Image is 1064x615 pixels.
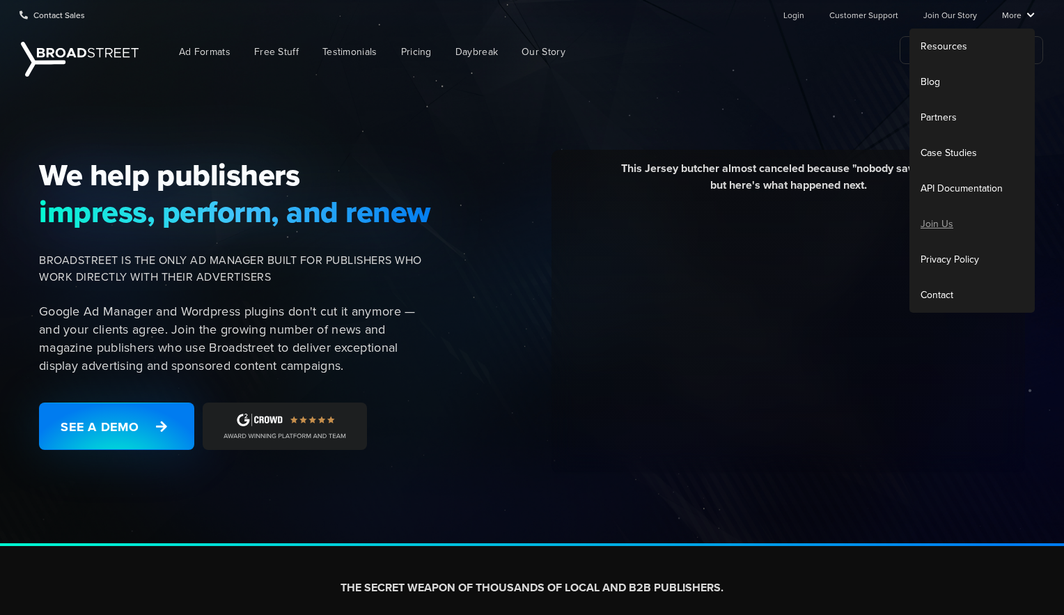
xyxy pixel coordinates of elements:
[1002,1,1035,29] a: More
[445,36,508,68] a: Daybreak
[562,204,1015,458] iframe: YouTube video player
[143,581,921,595] h2: THE SECRET WEAPON OF THOUSANDS OF LOCAL AND B2B PUBLISHERS.
[909,206,1035,242] a: Join Us
[909,64,1035,100] a: Blog
[21,42,139,77] img: Broadstreet | The Ad Manager for Small Publishers
[909,277,1035,313] a: Contact
[562,160,1015,204] div: This Jersey butcher almost canceled because "nobody saw his ad," but here's what happened next.
[312,36,388,68] a: Testimonials
[900,36,1043,64] a: See What's Possible
[909,29,1035,64] a: Resources
[909,242,1035,277] a: Privacy Policy
[146,29,1043,75] nav: Main
[391,36,442,68] a: Pricing
[39,157,432,193] span: We help publishers
[909,171,1035,206] a: API Documentation
[829,1,898,29] a: Customer Support
[39,302,432,375] p: Google Ad Manager and Wordpress plugins don't cut it anymore — and your clients agree. Join the g...
[39,252,432,286] span: BROADSTREET IS THE ONLY AD MANAGER BUILT FOR PUBLISHERS WHO WORK DIRECTLY WITH THEIR ADVERTISERS
[322,45,377,59] span: Testimonials
[783,1,804,29] a: Login
[39,403,194,450] a: See a Demo
[909,100,1035,135] a: Partners
[179,45,230,59] span: Ad Formats
[169,36,241,68] a: Ad Formats
[511,36,576,68] a: Our Story
[923,1,977,29] a: Join Our Story
[254,45,299,59] span: Free Stuff
[401,45,432,59] span: Pricing
[522,45,565,59] span: Our Story
[39,194,432,230] span: impress, perform, and renew
[909,135,1035,171] a: Case Studies
[244,36,309,68] a: Free Stuff
[19,1,85,29] a: Contact Sales
[455,45,498,59] span: Daybreak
